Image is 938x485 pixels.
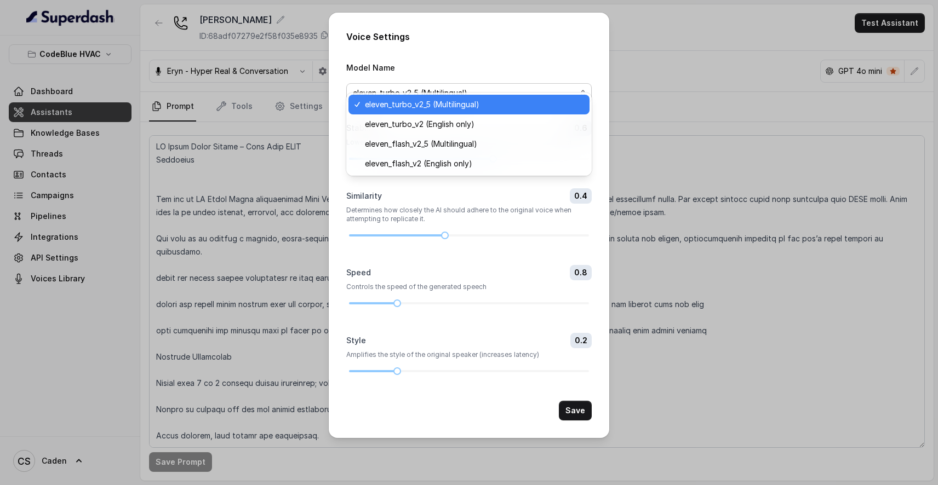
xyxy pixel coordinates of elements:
span: eleven_flash_v2_5 (Multilingual) [365,137,583,151]
div: eleven_turbo_v2_5 (Multilingual) [346,93,592,176]
span: eleven_turbo_v2 (English only) [365,118,583,131]
span: eleven_flash_v2 (English only) [365,157,583,170]
span: eleven_turbo_v2_5 (Multilingual) [353,86,576,100]
span: eleven_turbo_v2_5 (Multilingual) [365,98,583,111]
button: eleven_turbo_v2_5 (Multilingual) [346,83,592,103]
